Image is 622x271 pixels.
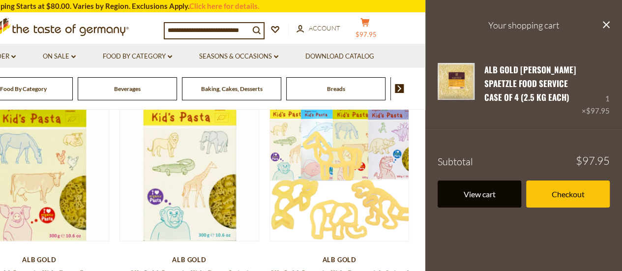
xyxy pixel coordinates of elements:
a: On Sale [43,51,76,62]
a: Food By Category [103,51,172,62]
a: Alb Gold Knoepfle Spaetzle Food Service Case of 4 (2.5 kg each) [438,63,474,118]
span: $97.95 [586,106,610,115]
div: 1 × [582,63,610,118]
img: Alb [270,102,409,241]
span: $97.95 [355,30,377,38]
div: Alb Gold [119,256,260,264]
img: Alb [120,102,259,241]
span: $97.95 [576,155,610,166]
a: Click here for details. [189,1,259,10]
a: Alb Gold [PERSON_NAME] Spaetzle Food Service Case of 4 (2.5 kg each) [484,63,576,104]
a: Breads [327,85,345,92]
a: Download Catalog [305,51,374,62]
span: Subtotal [438,155,473,168]
span: Account [309,24,340,32]
img: Alb Gold Knoepfle Spaetzle Food Service Case of 4 (2.5 kg each) [438,63,474,100]
a: Baking, Cakes, Desserts [201,85,263,92]
img: next arrow [395,84,404,93]
div: Alb Gold [269,256,410,264]
a: Beverages [114,85,141,92]
a: Checkout [526,181,610,208]
a: Account [296,23,340,34]
button: $97.95 [351,18,380,42]
a: View cart [438,181,521,208]
a: Seasons & Occasions [199,51,278,62]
